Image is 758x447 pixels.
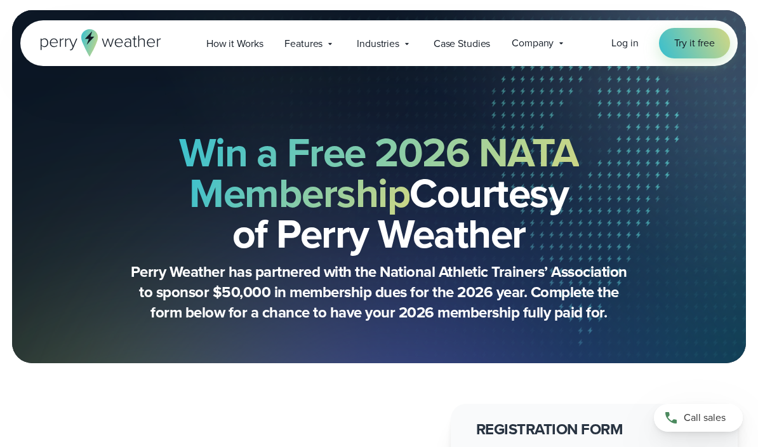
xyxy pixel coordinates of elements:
[611,36,638,51] a: Log in
[434,36,490,51] span: Case Studies
[196,30,274,57] a: How it Works
[125,262,633,323] p: Perry Weather has partnered with the National Athletic Trainers’ Association to sponsor $50,000 i...
[654,404,743,432] a: Call sales
[357,36,399,51] span: Industries
[476,418,623,441] strong: REGISTRATION FORM
[179,123,579,223] strong: Win a Free 2026 NATA Membership
[659,28,730,58] a: Try it free
[512,36,554,51] span: Company
[611,36,638,50] span: Log in
[423,30,501,57] a: Case Studies
[284,36,322,51] span: Features
[674,36,715,51] span: Try it free
[206,36,263,51] span: How it Works
[82,132,676,254] h2: Courtesy of Perry Weather
[684,410,726,425] span: Call sales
